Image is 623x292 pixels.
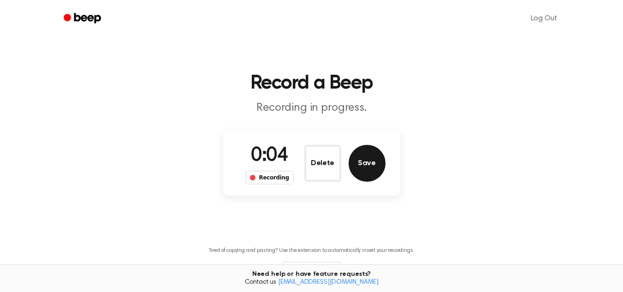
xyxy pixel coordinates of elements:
div: Recording [245,171,294,185]
a: [EMAIL_ADDRESS][DOMAIN_NAME] [278,279,379,286]
a: Log Out [522,7,566,30]
button: Delete Audio Record [304,145,341,182]
p: Tired of copying and pasting? Use the extension to automatically insert your recordings. [209,247,415,254]
button: Save Audio Record [349,145,386,182]
span: 0:04 [251,146,288,166]
h1: Record a Beep [76,74,548,93]
a: Beep [57,10,109,28]
p: Recording in progress. [135,101,489,116]
span: Contact us [6,279,617,287]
